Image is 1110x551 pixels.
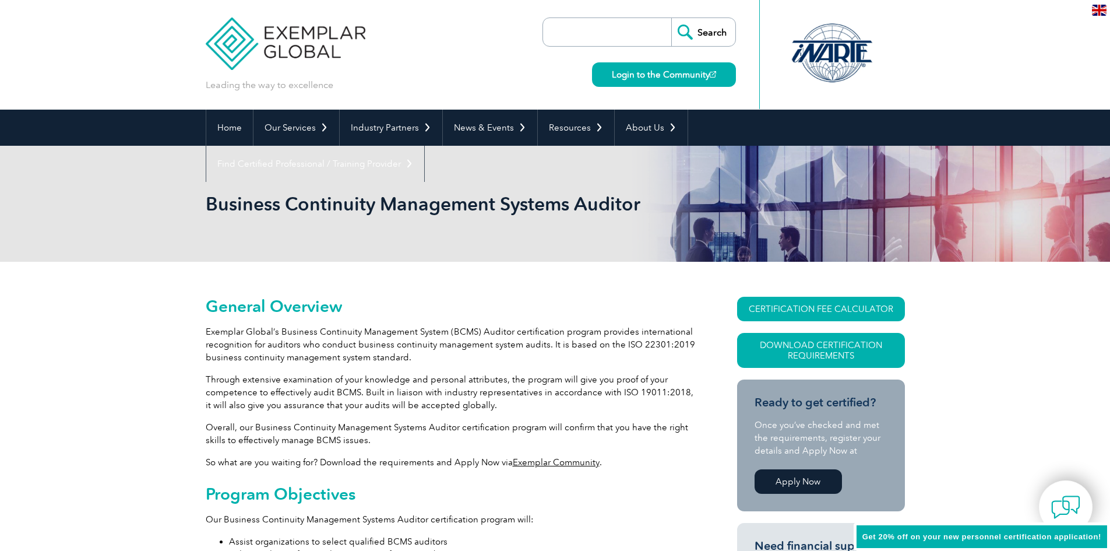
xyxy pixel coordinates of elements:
a: Resources [538,110,614,146]
a: Download Certification Requirements [737,333,905,368]
p: Once you’ve checked and met the requirements, register your details and Apply Now at [755,419,887,457]
a: Find Certified Professional / Training Provider [206,146,424,182]
a: Login to the Community [592,62,736,87]
p: Exemplar Global’s Business Continuity Management System (BCMS) Auditor certification program prov... [206,325,695,364]
p: Overall, our Business Continuity Management Systems Auditor certification program will confirm th... [206,421,695,447]
p: Leading the way to excellence [206,79,333,92]
p: Through extensive examination of your knowledge and personal attributes, the program will give yo... [206,373,695,412]
a: News & Events [443,110,537,146]
h2: Program Objectives [206,485,695,503]
a: CERTIFICATION FEE CALCULATOR [737,297,905,321]
h3: Ready to get certified? [755,395,887,410]
a: About Us [615,110,688,146]
img: en [1092,5,1107,16]
h2: General Overview [206,297,695,315]
img: open_square.png [710,71,716,78]
a: Our Services [253,110,339,146]
span: Get 20% off on your new personnel certification application! [862,532,1101,541]
li: Assist organizations to select qualified BCMS auditors [229,535,695,548]
h1: Business Continuity Management Systems Auditor [206,192,653,215]
a: Industry Partners [340,110,442,146]
a: Home [206,110,253,146]
input: Search [671,18,735,46]
p: Our Business Continuity Management Systems Auditor certification program will: [206,513,695,526]
a: Exemplar Community [513,457,600,468]
img: contact-chat.png [1051,493,1080,522]
p: So what are you waiting for? Download the requirements and Apply Now via . [206,456,695,469]
a: Apply Now [755,469,842,494]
